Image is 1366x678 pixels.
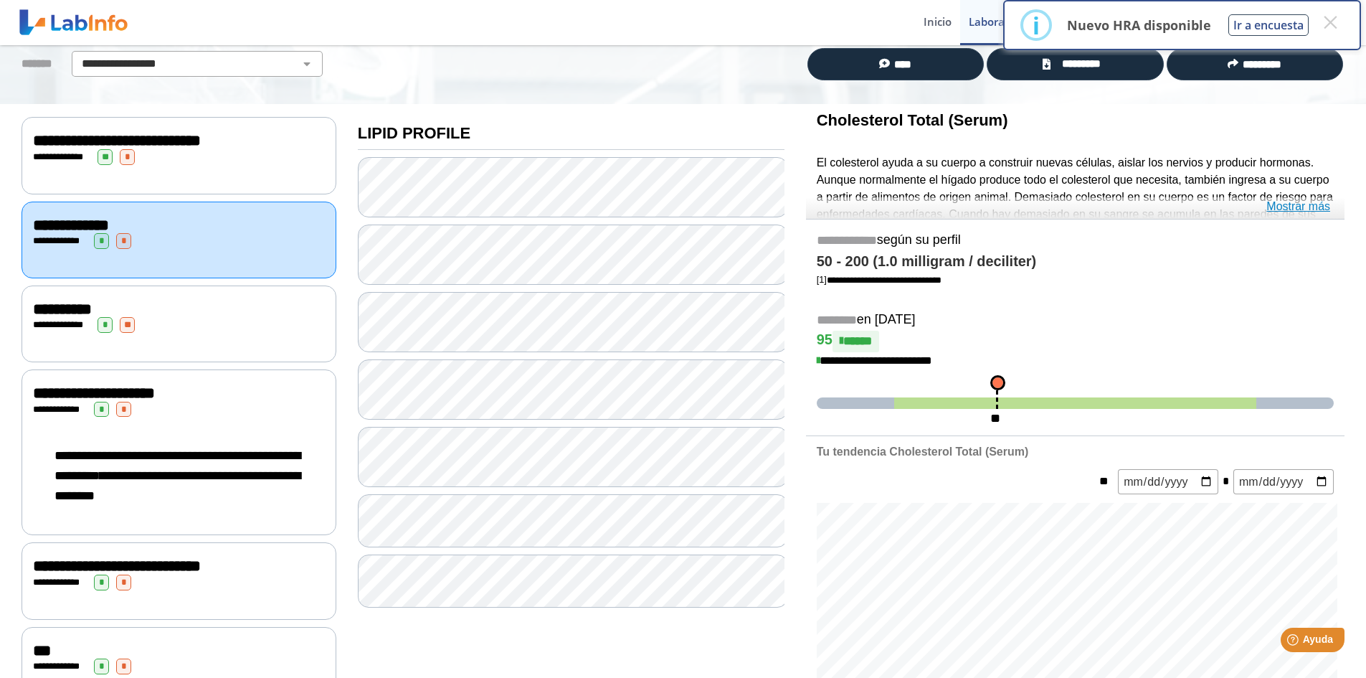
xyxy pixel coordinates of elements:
a: Mostrar más [1266,198,1330,215]
h4: 95 [817,331,1334,352]
b: LIPID PROFILE [358,124,470,142]
iframe: Help widget launcher [1238,622,1350,662]
input: mm/dd/yyyy [1233,469,1334,494]
b: Cholesterol Total (Serum) [817,111,1008,129]
p: El colesterol ayuda a su cuerpo a construir nuevas células, aislar los nervios y producir hormona... [817,154,1334,274]
b: Tu tendencia Cholesterol Total (Serum) [817,446,1028,458]
a: [1] [817,274,942,285]
h4: 50 - 200 (1.0 milligram / deciliter) [817,253,1334,270]
div: i [1033,12,1040,38]
input: mm/dd/yyyy [1118,469,1218,494]
h5: en [DATE] [817,312,1334,329]
button: Close this dialog [1317,9,1343,35]
button: Ir a encuesta [1228,14,1309,36]
p: Nuevo HRA disponible [1067,17,1211,34]
h5: según su perfil [817,232,1334,249]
